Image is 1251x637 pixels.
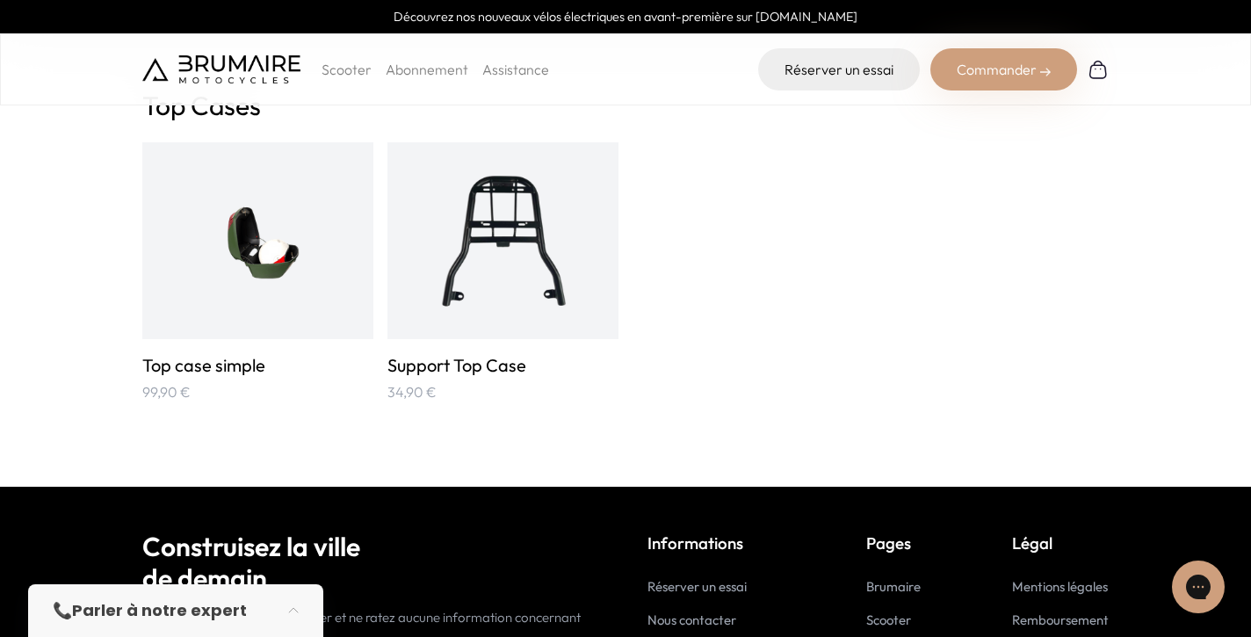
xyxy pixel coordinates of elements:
[181,163,336,318] img: Top case simple
[647,578,747,595] a: Réserver un essai
[142,381,373,402] p: 99,90 €
[1012,531,1109,555] p: Légal
[1012,578,1108,595] a: Mentions légales
[866,578,921,595] a: Brumaire
[1040,67,1051,77] img: right-arrow-2.png
[426,163,581,318] img: Support Top Case
[142,531,604,594] h2: Construisez la ville de demain
[387,381,618,402] p: 34,90 €
[1088,59,1109,80] img: Panier
[142,90,1109,121] h2: Top Cases
[647,612,736,628] a: Nous contacter
[1012,612,1109,628] a: Remboursement
[386,61,468,78] a: Abonnement
[142,55,300,83] img: Brumaire Motocycles
[1163,554,1233,619] iframe: Gorgias live chat messenger
[866,531,932,555] p: Pages
[387,353,618,378] h3: Support Top Case
[142,353,373,378] h3: Top case simple
[866,612,911,628] a: Scooter
[387,142,618,402] a: Support Top Case Support Top Case 34,90 €
[142,142,373,402] a: Top case simple Top case simple 99,90 €
[322,59,372,80] p: Scooter
[482,61,549,78] a: Assistance
[647,531,786,555] p: Informations
[758,48,920,90] a: Réserver un essai
[930,48,1077,90] div: Commander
